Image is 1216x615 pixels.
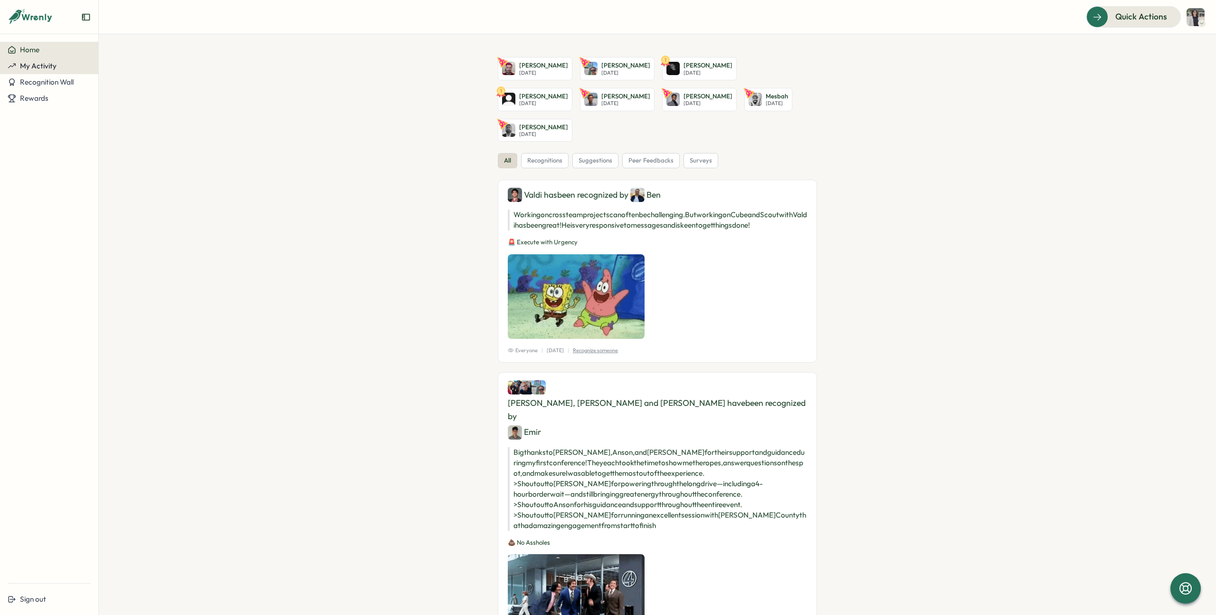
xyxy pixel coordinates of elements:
[519,61,568,70] p: [PERSON_NAME]
[601,70,650,76] p: [DATE]
[580,88,655,111] a: Jerome Mayaud[PERSON_NAME][DATE]
[1115,10,1167,23] span: Quick Actions
[519,100,568,106] p: [DATE]
[580,57,655,80] a: Ryan Powell[PERSON_NAME][DATE]
[690,156,712,165] span: surveys
[766,100,788,106] p: [DATE]
[20,595,46,604] span: Sign out
[502,62,515,75] img: Bryce McLachlan
[684,92,732,101] p: [PERSON_NAME]
[527,156,562,165] span: recognitions
[684,61,732,70] p: [PERSON_NAME]
[498,119,572,142] a: Adam Sandstrom[PERSON_NAME][DATE]
[573,346,618,355] p: Recognize someone
[508,210,807,231] p: Working on cross team projects can often be challenging. But working on Cube and Scout with Valdi...
[508,188,522,202] img: Valdi Ratu
[508,425,522,440] img: Emir Nukovic
[601,92,650,101] p: [PERSON_NAME]
[601,61,650,70] p: [PERSON_NAME]
[584,62,598,75] img: Ryan Powell
[81,12,91,22] button: Expand sidebar
[684,100,732,106] p: [DATE]
[508,188,807,202] div: Valdi has been recognized by
[749,93,762,106] img: Mesbah
[584,93,598,106] img: Jerome Mayaud
[662,57,737,80] a: 1Fran Martinez[PERSON_NAME][DATE]
[508,238,807,247] p: 🚨 Execute with Urgency
[628,156,674,165] span: peer feedbacks
[504,156,511,165] span: all
[498,57,572,80] a: Bryce McLachlan[PERSON_NAME][DATE]
[20,45,39,54] span: Home
[508,380,807,440] div: [PERSON_NAME], [PERSON_NAME] and [PERSON_NAME] have been recognized by
[502,124,515,137] img: Adam Sandstrom
[541,346,543,355] p: |
[502,93,515,106] img: Andrey Rodriguez
[508,380,522,394] img: Mitch Mingay
[1187,8,1205,26] img: Michelle Wan
[766,92,788,101] p: Mesbah
[684,70,732,76] p: [DATE]
[519,92,568,101] p: [PERSON_NAME]
[666,93,680,106] img: Vishal Reddy
[20,77,74,86] span: Recognition Wall
[508,254,645,339] img: Recognition Image
[508,346,538,355] span: Everyone
[579,156,612,165] span: suggestions
[665,57,666,63] text: 1
[519,131,568,137] p: [DATE]
[498,88,572,111] a: 1Andrey Rodriguez[PERSON_NAME][DATE]
[20,94,48,103] span: Rewards
[532,380,546,394] img: Ryan Powell
[666,62,680,75] img: Fran Martinez
[568,346,569,355] p: |
[630,188,661,202] div: Ben
[519,70,568,76] p: [DATE]
[519,123,568,132] p: [PERSON_NAME]
[630,188,645,202] img: Ben Laval
[520,380,534,394] img: Anson
[547,346,564,355] p: [DATE]
[20,61,57,70] span: My Activity
[662,88,737,111] a: Vishal Reddy[PERSON_NAME][DATE]
[1086,6,1181,27] button: Quick Actions
[508,538,807,547] p: 💩 No Assholes
[500,87,502,94] text: 1
[508,425,541,440] div: Emir
[601,100,650,106] p: [DATE]
[744,88,792,111] a: MesbahMesbah[DATE]
[508,447,807,531] p: Big thanks to [PERSON_NAME], Anson, and [PERSON_NAME] for their support and guidance during my fi...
